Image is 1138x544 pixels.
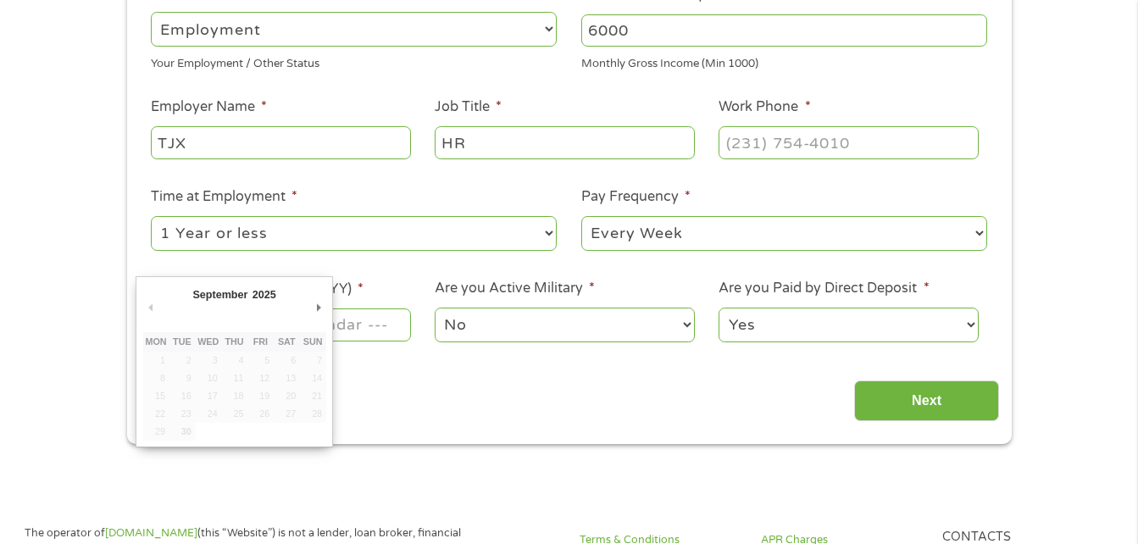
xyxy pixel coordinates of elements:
[311,296,326,319] button: Next Month
[105,526,197,540] a: [DOMAIN_NAME]
[151,50,557,73] div: Your Employment / Other Status
[173,336,192,347] abbr: Tuesday
[191,283,250,306] div: September
[719,126,978,158] input: (231) 754-4010
[197,336,219,347] abbr: Wednesday
[250,283,278,306] div: 2025
[253,336,268,347] abbr: Friday
[581,50,987,73] div: Monthly Gross Income (Min 1000)
[303,336,323,347] abbr: Sunday
[151,126,410,158] input: Walmart
[854,380,999,422] input: Next
[151,98,267,116] label: Employer Name
[435,126,694,158] input: Cashier
[581,14,987,47] input: 1800
[581,188,691,206] label: Pay Frequency
[143,296,158,319] button: Previous Month
[278,336,296,347] abbr: Saturday
[719,280,929,297] label: Are you Paid by Direct Deposit
[719,98,810,116] label: Work Phone
[435,98,502,116] label: Job Title
[145,336,166,347] abbr: Monday
[435,280,595,297] label: Are you Active Military
[225,336,243,347] abbr: Thursday
[151,188,297,206] label: Time at Employment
